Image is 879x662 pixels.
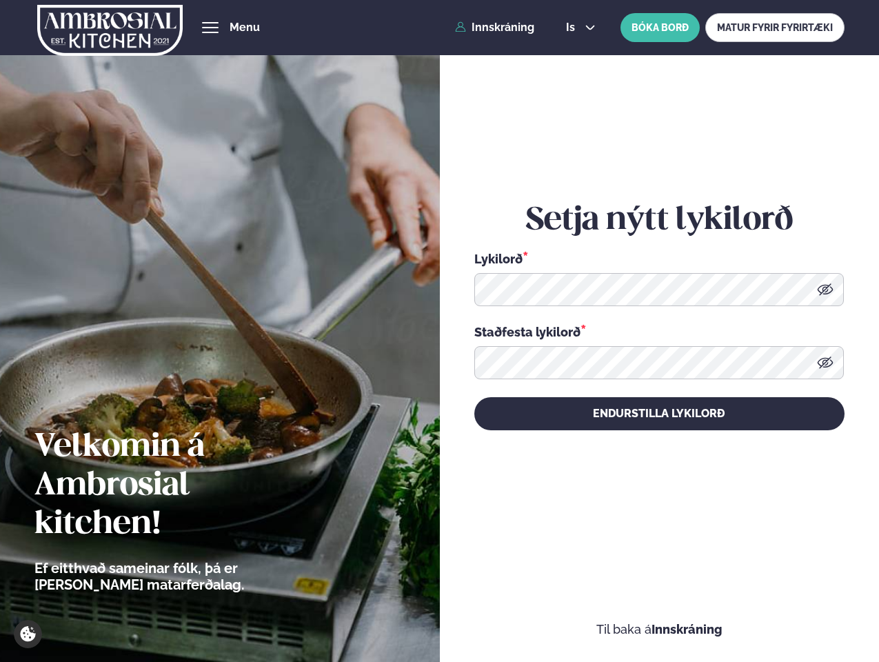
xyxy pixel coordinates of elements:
[474,323,845,341] div: Staðfesta lykilorð
[474,250,845,268] div: Lykilorð
[555,22,607,33] button: is
[620,13,700,42] button: BÓKA BORÐ
[566,22,579,33] span: is
[474,201,845,240] h2: Setja nýtt lykilorð
[474,621,845,638] p: Til baka á
[14,620,42,648] a: Cookie settings
[651,622,723,636] a: Innskráning
[34,560,321,593] p: Ef eitthvað sameinar fólk, þá er [PERSON_NAME] matarferðalag.
[705,13,845,42] a: MATUR FYRIR FYRIRTÆKI
[455,21,534,34] a: Innskráning
[34,428,321,544] h2: Velkomin á Ambrosial kitchen!
[37,2,183,59] img: logo
[202,19,219,36] button: hamburger
[474,397,845,430] button: Endurstilla lykilorð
